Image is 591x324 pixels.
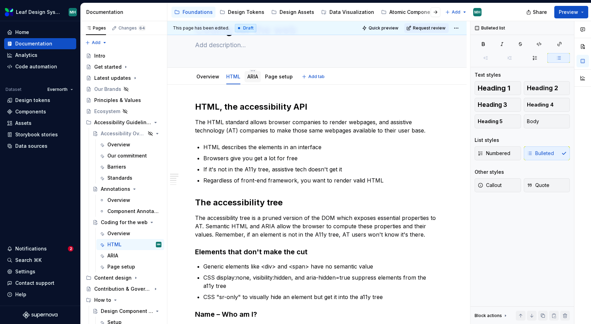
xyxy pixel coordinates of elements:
a: Standards [96,172,164,184]
strong: The accessibility tree [195,197,283,207]
div: ARIA [107,252,118,259]
a: Overview [96,139,164,150]
a: Overview [196,74,219,79]
a: Page setup [96,261,164,272]
div: Accessibility Guidelines [83,117,164,128]
div: Design Component Process [101,308,153,315]
span: Body [527,118,539,125]
div: Storybook stories [15,131,58,138]
div: Page tree [171,5,442,19]
div: Components [15,108,46,115]
div: List styles [475,137,499,144]
div: Accessibility Overview [101,130,145,137]
button: Leaf Design SystemMH [1,5,79,19]
a: Foundations [171,7,215,18]
button: Add [443,7,469,17]
a: Design Assets [268,7,317,18]
div: Overview [107,197,130,204]
div: HTML [107,241,122,248]
span: Heading 2 [527,85,558,92]
a: Our Brands [83,84,164,95]
p: Generic elements like <div> and <span> have no semantic value [203,262,439,271]
button: Body [524,114,570,128]
span: This page has been edited. [173,25,229,31]
a: Contribution & Governance [83,283,164,295]
div: Documentation [15,40,52,47]
div: Data sources [15,143,47,150]
a: Component Annotations [96,206,164,217]
a: Storybook stories [4,129,76,140]
div: Get started [94,63,122,70]
button: Request review [404,23,449,33]
button: Search ⌘K [4,255,76,266]
span: Evernorth [47,87,68,92]
svg: Supernova Logo [23,312,58,318]
div: ARIA [245,69,261,84]
span: Quick preview [369,25,398,31]
a: Documentation [4,38,76,49]
span: Heading 4 [527,101,554,108]
div: Notifications [15,245,47,252]
span: 2 [68,246,73,251]
h3: Name – Who am I? [195,309,439,319]
div: Latest updates [94,75,131,82]
a: Principles & Values [83,95,164,106]
div: Accessibility Guidelines [94,119,151,126]
button: Quick preview [360,23,402,33]
button: Share [523,6,552,18]
div: Page setup [262,69,295,84]
p: If it's not in the A11y tree, assistive tech doesn't get it [203,165,439,173]
div: Search ⌘K [15,257,42,264]
div: Ecosystem [94,108,120,115]
div: Our commitment [107,152,147,159]
span: 64 [138,25,146,31]
a: Home [4,27,76,38]
a: Get started [83,61,164,73]
a: Data sources [4,140,76,152]
a: HTMLMH [96,239,164,250]
div: Pages [86,25,106,31]
a: Accessibility Overview [90,128,164,139]
button: Add [83,38,109,48]
a: Design Tokens [217,7,267,18]
div: Principles & Values [94,97,141,104]
button: Heading 2 [524,81,570,95]
div: Help [15,291,26,298]
a: HTML [226,74,240,79]
button: Heading 1 [475,81,521,95]
button: Notifications2 [4,243,76,254]
div: Data Visualization [329,9,374,16]
p: The accessibility tree is a pruned version of the DOM which exposes essential properties to AT. S... [195,214,439,239]
button: Help [4,289,76,300]
a: Assets [4,118,76,129]
button: Callout [475,178,521,192]
button: Heading 4 [524,98,570,112]
span: Add [92,40,100,45]
a: Overview [96,228,164,239]
span: Share [533,9,547,16]
a: Design Component Process [90,306,164,317]
div: Block actions [475,313,502,318]
div: Block actions [475,311,508,321]
p: The HTML standard allows browser companies to render webpages, and assistive technology (AT) comp... [195,118,439,135]
span: Callout [478,182,502,189]
span: Numbered [478,150,510,157]
div: MH [474,9,480,15]
div: Design Tokens [228,9,264,16]
div: Component Annotations [107,208,160,215]
div: Changes [118,25,146,31]
a: Components [4,106,76,117]
button: Preview [554,6,588,18]
a: Data Visualization [318,7,377,18]
div: Draft [235,24,256,32]
a: Atomic Components [378,7,441,18]
h3: Elements that don't make the cut [195,247,439,257]
a: Our commitment [96,150,164,161]
a: Coding for the web [90,217,164,228]
span: Add [452,9,460,15]
a: Page setup [265,74,293,79]
a: Barriers [96,161,164,172]
div: Annotations [101,186,130,193]
button: Add tab [300,72,328,82]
